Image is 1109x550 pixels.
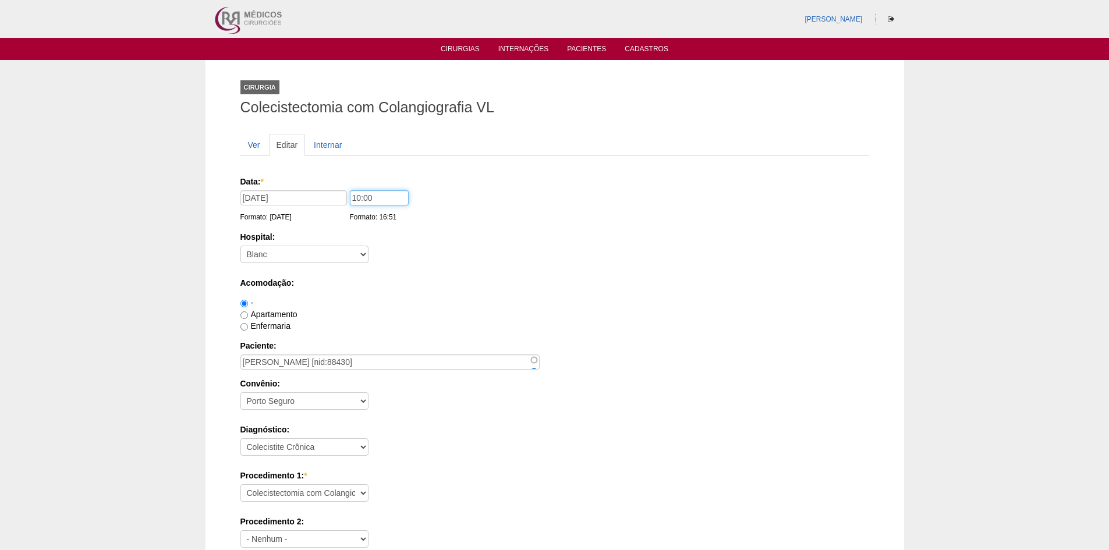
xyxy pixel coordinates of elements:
label: Data: [240,176,865,187]
a: Cadastros [625,45,668,56]
input: Enfermaria [240,323,248,331]
label: Hospital: [240,231,869,243]
h1: Colecistectomia com Colangiografia VL [240,100,869,115]
a: [PERSON_NAME] [805,15,862,23]
input: Apartamento [240,311,248,319]
div: Formato: 16:51 [350,211,412,223]
label: Paciente: [240,340,869,352]
i: Sair [888,16,894,23]
div: Cirurgia [240,80,279,94]
label: Convênio: [240,378,869,389]
label: - [240,298,254,307]
label: Procedimento 2: [240,516,869,527]
a: Internar [306,134,349,156]
label: Diagnóstico: [240,424,869,435]
label: Apartamento [240,310,297,319]
a: Pacientes [567,45,606,56]
input: - [240,300,248,307]
label: Procedimento 1: [240,470,869,481]
label: Acomodação: [240,277,869,289]
div: Formato: [DATE] [240,211,350,223]
span: Este campo é obrigatório. [261,177,264,186]
a: Editar [269,134,306,156]
a: Cirurgias [441,45,480,56]
a: Internações [498,45,549,56]
label: Enfermaria [240,321,290,331]
span: Este campo é obrigatório. [304,471,307,480]
a: Ver [240,134,268,156]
